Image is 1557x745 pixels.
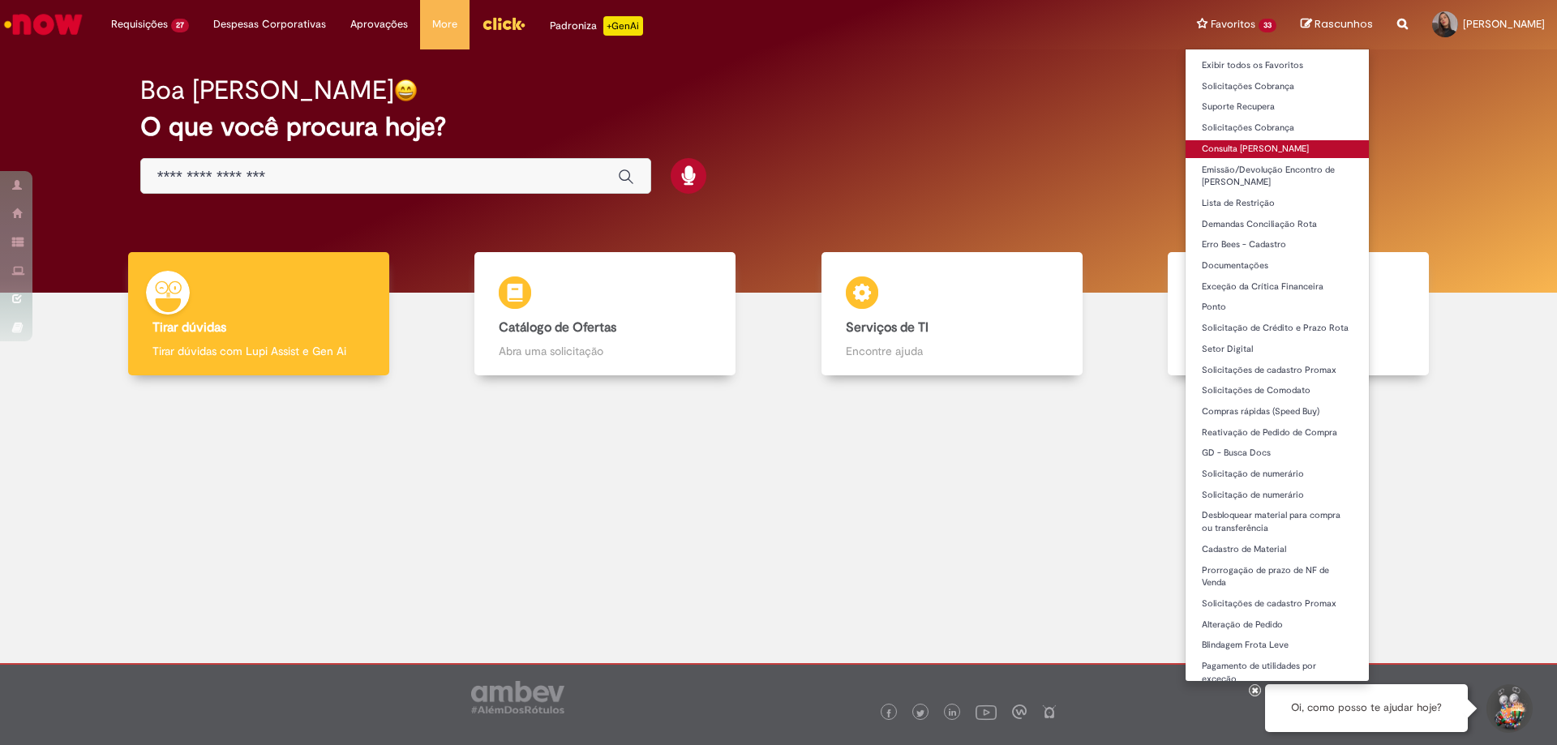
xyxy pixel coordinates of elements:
a: Solicitações de cadastro Promax [1186,362,1369,379]
span: Aprovações [350,16,408,32]
img: logo_footer_naosei.png [1042,704,1057,719]
img: logo_footer_facebook.png [885,709,893,717]
a: Compras rápidas (Speed Buy) [1186,403,1369,421]
img: ServiceNow [2,8,85,41]
h2: Boa [PERSON_NAME] [140,76,394,105]
p: Encontre ajuda [846,343,1058,359]
a: Pagamento de utilidades por exceção [1186,657,1369,687]
ul: Favoritos [1185,49,1370,682]
img: logo_footer_twitter.png [916,709,924,717]
a: Base de Conhecimento Consulte e aprenda [1126,252,1473,376]
img: click_logo_yellow_360x200.png [482,11,525,36]
a: Solicitação de numerário [1186,465,1369,483]
a: Solicitações de cadastro Promax [1186,595,1369,613]
button: Iniciar Conversa de Suporte [1484,684,1533,733]
div: Oi, como posso te ajudar hoje? [1265,684,1468,732]
a: Rascunhos [1301,17,1373,32]
span: 27 [171,19,189,32]
a: Erro Bees - Cadastro [1186,236,1369,254]
a: Solicitações Cobrança [1186,78,1369,96]
a: Exibir todos os Favoritos [1186,57,1369,75]
a: Solicitações de Comodato [1186,382,1369,400]
div: Padroniza [550,16,643,36]
img: logo_footer_linkedin.png [949,709,957,718]
a: Demandas Conciliação Rota [1186,216,1369,233]
span: [PERSON_NAME] [1463,17,1545,31]
a: Catálogo de Ofertas Abra uma solicitação [432,252,779,376]
a: Solicitação de numerário [1186,486,1369,504]
p: Abra uma solicitação [499,343,711,359]
a: Solicitação de Crédito e Prazo Rota [1186,319,1369,337]
img: logo_footer_youtube.png [976,701,997,722]
h2: O que você procura hoje? [140,113,1418,141]
b: Tirar dúvidas [152,319,226,336]
img: logo_footer_ambev_rotulo_gray.png [471,681,564,713]
a: Suporte Recupera [1186,98,1369,116]
span: Favoritos [1211,16,1255,32]
a: Reativação de Pedido de Compra [1186,424,1369,442]
a: Solicitações Cobrança [1186,119,1369,137]
a: Setor Digital [1186,340,1369,358]
a: Ponto [1186,298,1369,316]
a: Emissão/Devolução Encontro de [PERSON_NAME] [1186,161,1369,191]
a: Documentações [1186,257,1369,275]
span: Rascunhos [1315,16,1373,32]
span: 33 [1259,19,1276,32]
b: Catálogo de Ofertas [499,319,616,336]
a: Serviços de TI Encontre ajuda [778,252,1126,376]
a: Lista de Restrição [1186,195,1369,212]
span: Requisições [111,16,168,32]
span: Despesas Corporativas [213,16,326,32]
a: Exceção da Crítica Financeira [1186,278,1369,296]
a: Alteração de Pedido [1186,616,1369,634]
a: Tirar dúvidas Tirar dúvidas com Lupi Assist e Gen Ai [85,252,432,376]
a: Prorrogação de prazo de NF de Venda [1186,562,1369,592]
img: logo_footer_workplace.png [1012,704,1027,719]
p: +GenAi [603,16,643,36]
a: GD - Busca Docs [1186,444,1369,462]
span: More [432,16,457,32]
a: Cadastro de Material [1186,541,1369,559]
b: Serviços de TI [846,319,929,336]
img: happy-face.png [394,79,418,102]
a: Consulta [PERSON_NAME] [1186,140,1369,158]
p: Tirar dúvidas com Lupi Assist e Gen Ai [152,343,365,359]
a: Desbloquear material para compra ou transferência [1186,507,1369,537]
a: Blindagem Frota Leve [1186,636,1369,654]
